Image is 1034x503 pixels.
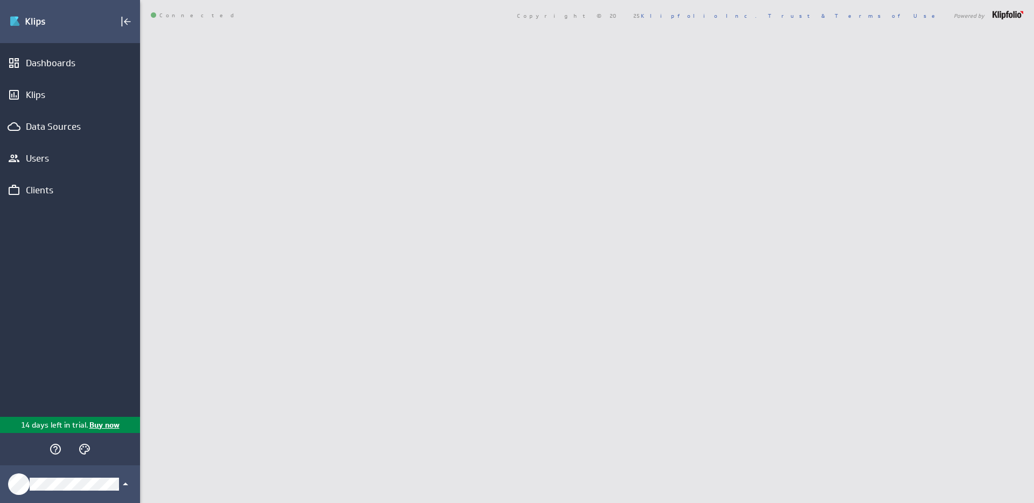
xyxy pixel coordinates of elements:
[75,440,94,458] div: Themes
[151,12,240,19] span: Connected: ID: dpnc-24 Online: true
[641,12,757,19] a: Klipfolio Inc.
[768,12,942,19] a: Trust & Terms of Use
[9,13,85,30] img: Klipfolio klips logo
[26,152,114,164] div: Users
[993,11,1023,19] img: logo-footer.png
[26,57,114,69] div: Dashboards
[26,184,114,196] div: Clients
[26,89,114,101] div: Klips
[117,12,135,31] div: Collapse
[88,420,120,431] p: Buy now
[21,420,88,431] p: 14 days left in trial.
[78,443,91,456] svg: Themes
[46,440,65,458] div: Help
[26,121,114,132] div: Data Sources
[517,13,757,18] span: Copyright © 2025
[954,13,984,18] span: Powered by
[9,13,85,30] div: Go to Dashboards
